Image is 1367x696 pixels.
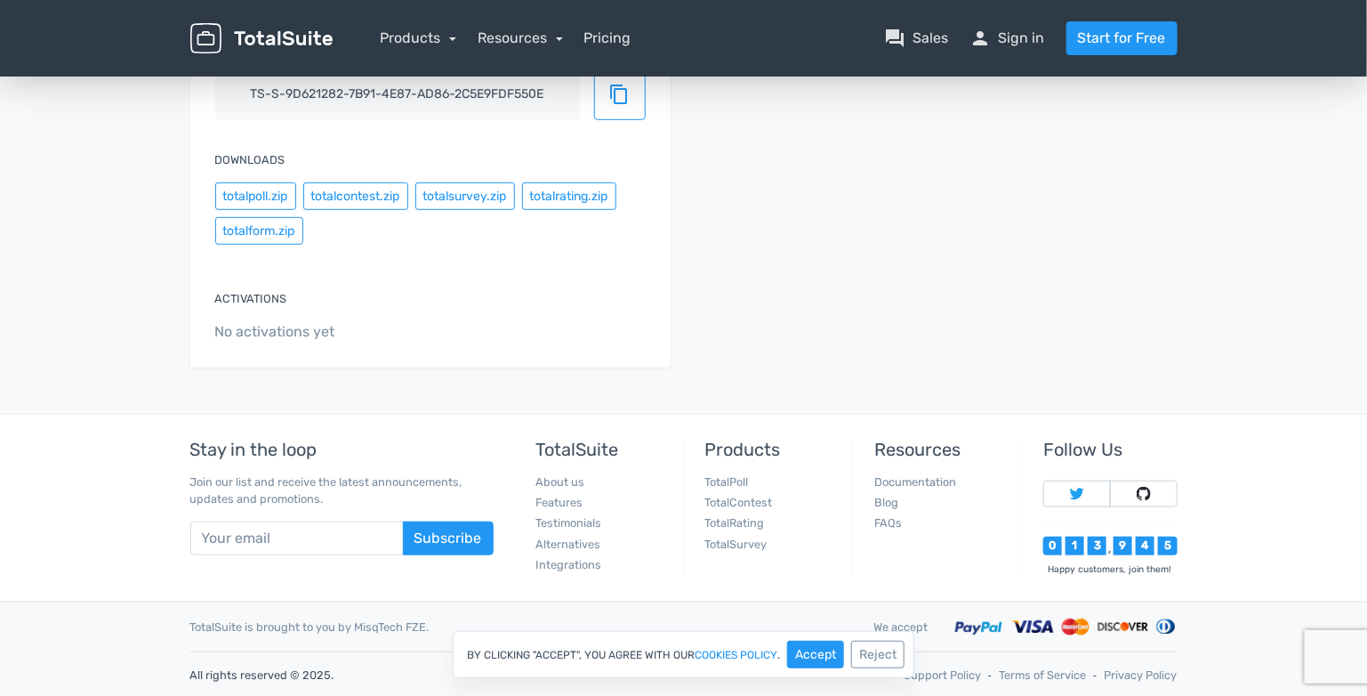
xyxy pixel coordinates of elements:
a: Start for Free [1066,21,1178,55]
h5: Products [705,440,839,459]
span: question_answer [885,28,906,49]
div: 5 [1158,537,1177,555]
div: By clicking "Accept", you agree with our . [453,631,914,678]
div: 3 [1088,537,1106,555]
a: TotalSurvey [705,538,768,551]
a: Documentation [874,475,956,489]
a: cookies policy [695,650,777,660]
button: Accept [787,641,844,668]
div: TotalSuite is brought to you by MisqTech FZE. [177,619,861,635]
h5: Stay in the loop [190,440,494,459]
button: totalpoll.zip [215,182,296,210]
h5: Resources [874,440,1008,459]
img: Follow TotalSuite on Twitter [1070,487,1084,501]
label: Activations [215,290,287,307]
button: totalform.zip [215,217,303,245]
h5: TotalSuite [536,440,670,459]
a: TotalPoll [705,475,749,489]
a: personSign in [970,28,1045,49]
img: TotalSuite for WordPress [190,23,333,54]
div: , [1106,544,1114,555]
input: Your email [190,522,404,555]
a: Products [381,29,457,46]
a: Resources [478,29,563,46]
a: question_answerSales [885,28,949,49]
a: Integrations [536,558,602,571]
button: Subscribe [403,522,494,555]
button: totalcontest.zip [303,182,408,210]
p: Join our list and receive the latest announcements, updates and promotions. [190,473,494,507]
div: 4 [1136,537,1154,555]
button: totalrating.zip [522,182,616,210]
a: TotalContest [705,496,773,509]
a: About us [536,475,585,489]
a: Blog [874,496,898,509]
button: content_copy [594,69,646,120]
a: TotalRating [705,516,765,530]
button: Reject [851,641,905,668]
a: Testimonials [536,516,602,530]
a: Pricing [584,28,631,49]
a: Features [536,496,583,509]
img: Accepted payment methods [955,617,1178,637]
span: person [970,28,992,49]
a: FAQs [874,516,902,530]
div: 9 [1114,537,1132,555]
div: 1 [1065,537,1084,555]
h5: Follow Us [1043,440,1177,459]
button: totalsurvey.zip [415,182,515,210]
a: Alternatives [536,538,601,551]
label: Downloads [215,151,285,168]
div: Happy customers, join them! [1043,562,1177,576]
span: No activations yet [215,321,646,343]
div: We accept [861,619,942,635]
img: Follow TotalSuite on Github [1137,487,1151,501]
span: content_copy [609,84,631,105]
div: 0 [1043,537,1062,555]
